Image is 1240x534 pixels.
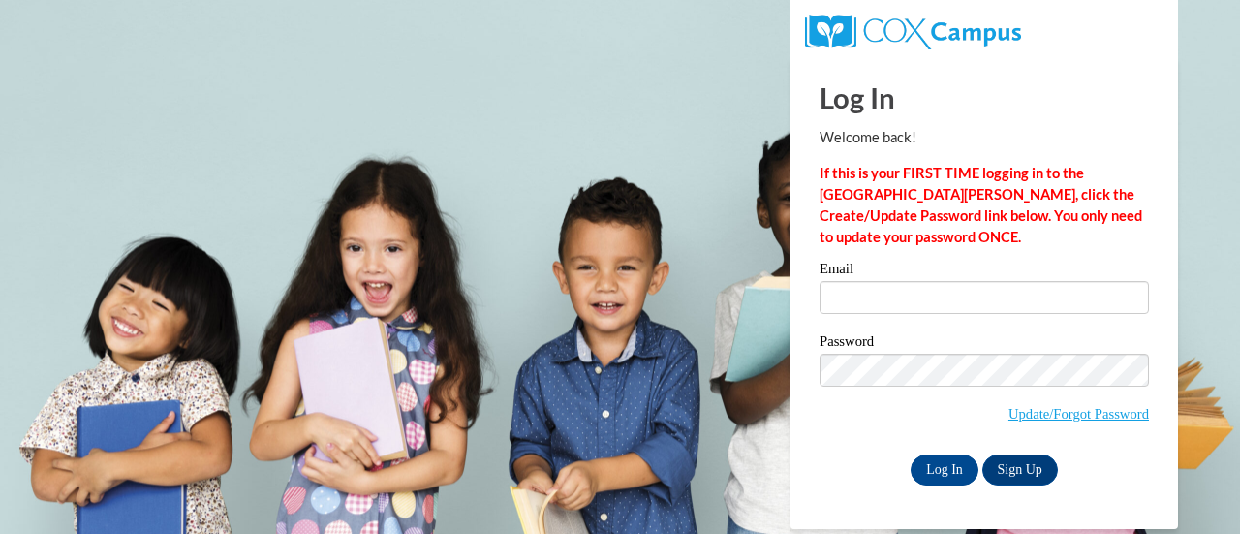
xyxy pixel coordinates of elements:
label: Email [820,262,1149,281]
h1: Log In [820,78,1149,117]
p: Welcome back! [820,127,1149,148]
label: Password [820,334,1149,354]
a: Sign Up [982,455,1058,486]
input: Log In [911,455,978,486]
img: COX Campus [805,15,1021,49]
strong: If this is your FIRST TIME logging in to the [GEOGRAPHIC_DATA][PERSON_NAME], click the Create/Upd... [820,165,1142,245]
a: Update/Forgot Password [1008,406,1149,422]
a: COX Campus [805,22,1021,39]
